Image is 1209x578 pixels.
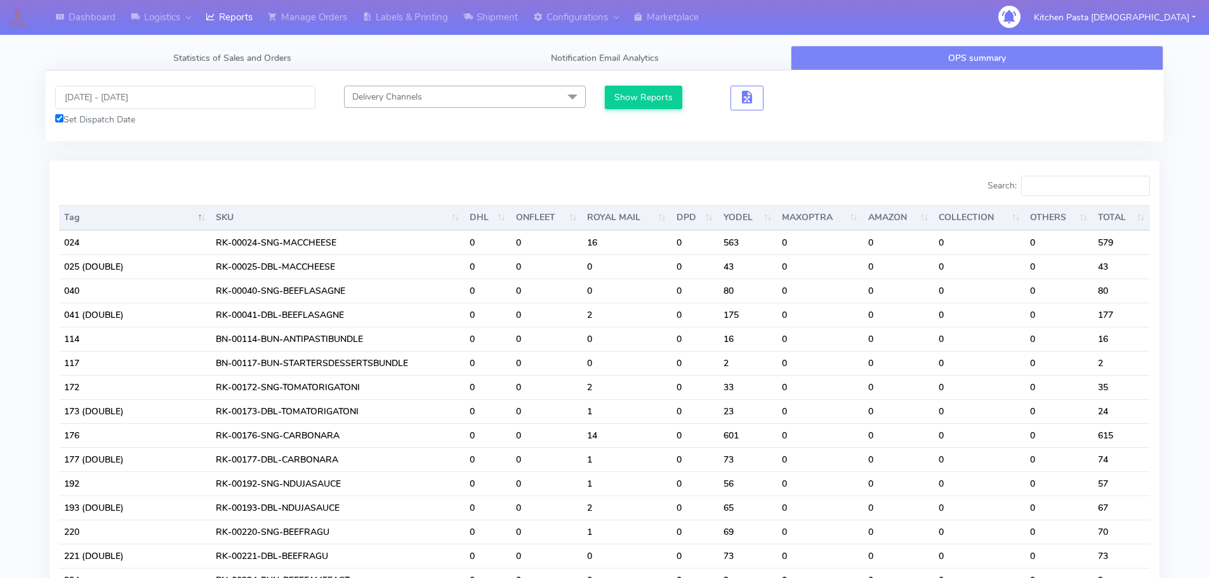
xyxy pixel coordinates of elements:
[1093,471,1150,496] td: 57
[863,520,934,544] td: 0
[671,447,718,471] td: 0
[777,303,862,327] td: 0
[1025,544,1092,568] td: 0
[582,399,671,423] td: 1
[59,279,211,303] td: 040
[1093,423,1150,447] td: 615
[465,399,511,423] td: 0
[582,423,671,447] td: 14
[211,351,465,375] td: BN-00117-BUN-STARTERSDESSERTSBUNDLE
[59,205,211,230] th: Tag: activate to sort column descending
[671,471,718,496] td: 0
[465,230,511,254] td: 0
[718,303,777,327] td: 175
[582,254,671,279] td: 0
[582,375,671,399] td: 2
[671,375,718,399] td: 0
[777,471,862,496] td: 0
[211,303,465,327] td: RK-00041-DBL-BEEFLASAGNE
[934,423,1025,447] td: 0
[511,303,583,327] td: 0
[777,230,862,254] td: 0
[777,399,862,423] td: 0
[1025,303,1092,327] td: 0
[465,351,511,375] td: 0
[55,113,315,126] div: Set Dispatch Date
[465,423,511,447] td: 0
[934,399,1025,423] td: 0
[465,544,511,568] td: 0
[1093,205,1150,230] th: TOTAL : activate to sort column ascending
[582,279,671,303] td: 0
[582,327,671,351] td: 0
[934,205,1025,230] th: COLLECTION : activate to sort column ascending
[777,254,862,279] td: 0
[582,447,671,471] td: 1
[934,375,1025,399] td: 0
[511,375,583,399] td: 0
[671,520,718,544] td: 0
[863,496,934,520] td: 0
[511,205,583,230] th: ONFLEET : activate to sort column ascending
[718,520,777,544] td: 69
[777,447,862,471] td: 0
[988,176,1150,196] label: Search:
[671,423,718,447] td: 0
[465,303,511,327] td: 0
[671,327,718,351] td: 0
[1093,327,1150,351] td: 16
[1025,447,1092,471] td: 0
[465,447,511,471] td: 0
[718,327,777,351] td: 16
[718,254,777,279] td: 43
[1025,520,1092,544] td: 0
[59,399,211,423] td: 173 (DOUBLE)
[1025,327,1092,351] td: 0
[1025,351,1092,375] td: 0
[465,520,511,544] td: 0
[863,544,934,568] td: 0
[211,327,465,351] td: BN-00114-BUN-ANTIPASTIBUNDLE
[59,423,211,447] td: 176
[465,375,511,399] td: 0
[511,351,583,375] td: 0
[1093,303,1150,327] td: 177
[511,279,583,303] td: 0
[551,52,659,64] span: Notification Email Analytics
[777,520,862,544] td: 0
[718,496,777,520] td: 65
[934,520,1025,544] td: 0
[1025,375,1092,399] td: 0
[777,327,862,351] td: 0
[211,471,465,496] td: RK-00192-SNG-NDUJASAUCE
[1025,471,1092,496] td: 0
[718,544,777,568] td: 73
[718,351,777,375] td: 2
[777,279,862,303] td: 0
[777,423,862,447] td: 0
[511,230,583,254] td: 0
[671,399,718,423] td: 0
[211,496,465,520] td: RK-00193-DBL-NDUJASAUCE
[211,544,465,568] td: RK-00221-DBL-BEEFRAGU
[59,375,211,399] td: 172
[211,279,465,303] td: RK-00040-SNG-BEEFLASAGNE
[1093,254,1150,279] td: 43
[211,423,465,447] td: RK-00176-SNG-CARBONARA
[863,471,934,496] td: 0
[1025,230,1092,254] td: 0
[59,327,211,351] td: 114
[718,375,777,399] td: 33
[777,544,862,568] td: 0
[863,205,934,230] th: AMAZON : activate to sort column ascending
[863,254,934,279] td: 0
[934,447,1025,471] td: 0
[934,471,1025,496] td: 0
[211,205,465,230] th: SKU: activate to sort column ascending
[211,254,465,279] td: RK-00025-DBL-MACCHEESE
[465,496,511,520] td: 0
[211,447,465,471] td: RK-00177-DBL-CARBONARA
[582,544,671,568] td: 0
[1093,375,1150,399] td: 35
[582,205,671,230] th: ROYAL MAIL : activate to sort column ascending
